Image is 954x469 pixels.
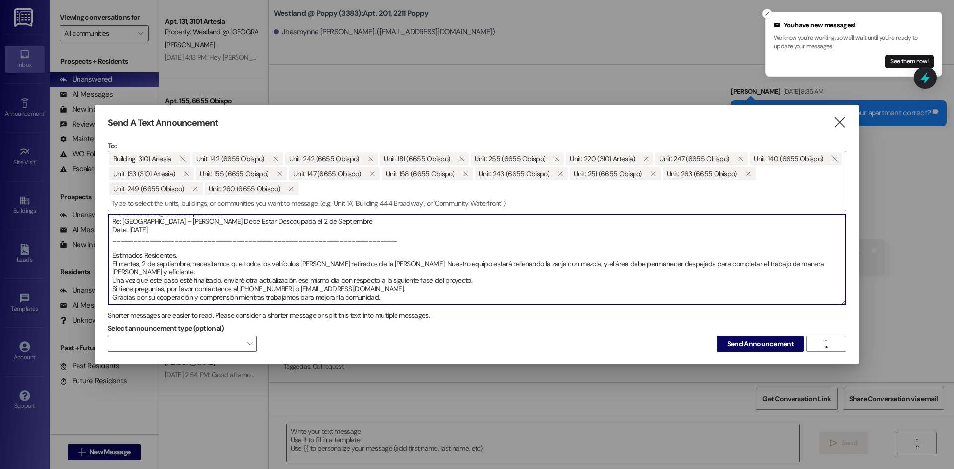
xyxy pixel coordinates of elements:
span: Unit: 140 (6655 Obispo) [754,152,823,165]
button: Unit: 263 (6655 Obispo) [741,167,756,180]
button: Unit: 158 (6655 Obispo) [458,167,473,180]
button: Unit: 247 (6655 Obispo) [733,152,748,165]
span: Unit: 260 (6655 Obispo) [209,182,280,195]
span: Unit: 133 (3101 Artesia) [113,167,175,180]
p: To: [108,141,846,151]
button: Unit: 251 (6655 Obispo) [646,167,661,180]
button: Unit: 255 (6655 Obispo) [549,152,564,165]
i:  [463,170,468,178]
i:  [643,155,649,163]
i:  [192,185,198,193]
span: Unit: 147 (6655 Obispo) [293,167,361,180]
span: Unit: 247 (6655 Obispo) [659,152,729,165]
span: Unit: 181 (6655 Obispo) [384,152,450,165]
button: Unit: 140 (6655 Obispo) [827,152,842,165]
button: Unit: 249 (6655 Obispo) [188,182,203,195]
i:  [368,155,373,163]
button: Unit: 220 (3101 Artesia) [638,152,653,165]
span: Send Announcement [727,339,794,349]
button: Unit: 260 (6655 Obispo) [284,182,299,195]
div: MEMORANDUM To: Todos los residentes en la [PERSON_NAME] From: Westland @ Artesia Apartments Re: [... [108,214,846,305]
i:  [288,185,294,193]
span: Unit: 158 (6655 Obispo) [386,167,454,180]
label: Select announcement type (optional) [108,321,224,336]
i:  [832,155,837,163]
i:  [833,117,846,128]
span: Unit: 251 (6655 Obispo) [574,167,642,180]
i:  [369,170,375,178]
span: Unit: 155 (6655 Obispo) [200,167,268,180]
span: Unit: 243 (6655 Obispo) [479,167,549,180]
i:  [554,155,559,163]
i:  [738,155,743,163]
span: Building: 3101 Artesia [113,152,171,165]
button: Unit: 243 (6655 Obispo) [553,167,568,180]
i:  [184,170,189,178]
i:  [180,155,185,163]
i:  [650,170,656,178]
div: You have new messages! [774,20,934,30]
button: Send Announcement [717,336,804,352]
span: Unit: 255 (6655 Obispo) [475,152,545,165]
button: Unit: 242 (6655 Obispo) [363,152,378,165]
span: Unit: 142 (6655 Obispo) [196,152,264,165]
button: Unit: 155 (6655 Obispo) [272,167,287,180]
button: Close toast [762,9,772,19]
button: Unit: 142 (6655 Obispo) [268,152,283,165]
i:  [459,155,464,163]
button: See them now! [885,55,934,68]
button: Building: 3101 Artesia [175,152,190,165]
span: Unit: 242 (6655 Obispo) [289,152,359,165]
textarea: MEMORANDUM To: Todos los residentes en la [PERSON_NAME] From: Westland @ Artesia Apartments Re: [... [108,214,846,305]
span: Unit: 249 (6655 Obispo) [113,182,184,195]
input: Type to select the units, buildings, or communities you want to message. (e.g. 'Unit 1A', 'Buildi... [108,196,846,211]
i:  [557,170,563,178]
div: Shorter messages are easier to read. Please consider a shorter message or split this text into mu... [108,310,846,321]
button: Unit: 133 (3101 Artesia) [179,167,194,180]
i:  [745,170,751,178]
i:  [273,155,278,163]
span: Unit: 220 (3101 Artesia) [570,152,635,165]
i:  [822,340,830,348]
button: Unit: 181 (6655 Obispo) [454,152,469,165]
button: Unit: 147 (6655 Obispo) [365,167,380,180]
i:  [277,170,282,178]
p: We know you're working, so we'll wait until you're ready to update your messages. [774,34,934,51]
h3: Send A Text Announcement [108,117,218,129]
span: Unit: 263 (6655 Obispo) [667,167,737,180]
